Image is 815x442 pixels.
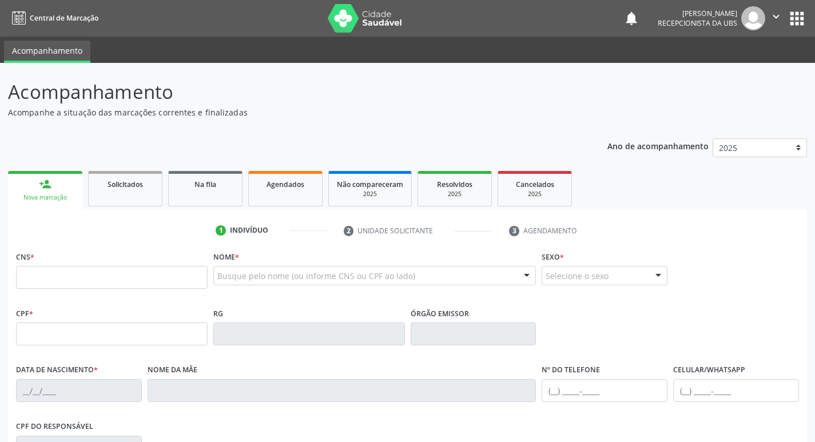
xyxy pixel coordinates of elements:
[16,379,142,402] input: __/__/____
[542,361,600,379] label: Nº do Telefone
[148,361,197,379] label: Nome da mãe
[658,9,737,18] div: [PERSON_NAME]
[194,180,216,189] span: Na fila
[8,106,567,118] p: Acompanhe a situação das marcações correntes e finalizadas
[546,270,609,282] span: Selecione o sexo
[337,190,403,198] div: 2025
[516,180,554,189] span: Cancelados
[623,10,639,26] button: notifications
[741,6,765,30] img: img
[216,225,226,236] div: 1
[542,248,564,266] label: Sexo
[4,41,90,63] a: Acompanhamento
[765,6,787,30] button: 
[267,180,304,189] span: Agendados
[607,138,709,153] p: Ano de acompanhamento
[658,18,737,28] span: Recepcionista da UBS
[16,361,98,379] label: Data de nascimento
[411,305,469,322] label: Órgão emissor
[426,190,483,198] div: 2025
[8,78,567,106] p: Acompanhamento
[787,9,807,29] button: apps
[39,178,51,190] div: person_add
[337,180,403,189] span: Não compareceram
[770,10,782,23] i: 
[108,180,143,189] span: Solicitados
[506,190,563,198] div: 2025
[16,248,34,266] label: CNS
[16,193,74,202] div: Nova marcação
[16,305,33,322] label: CPF
[542,379,667,402] input: (__) _____-_____
[437,180,472,189] span: Resolvidos
[213,305,223,322] label: RG
[673,361,745,379] label: Celular/WhatsApp
[673,379,799,402] input: (__) _____-_____
[16,418,93,436] label: CPF do responsável
[217,270,415,282] span: Busque pelo nome (ou informe CNS ou CPF ao lado)
[213,248,239,266] label: Nome
[30,13,98,23] span: Central de Marcação
[8,9,98,27] a: Central de Marcação
[230,225,268,236] div: Indivíduo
